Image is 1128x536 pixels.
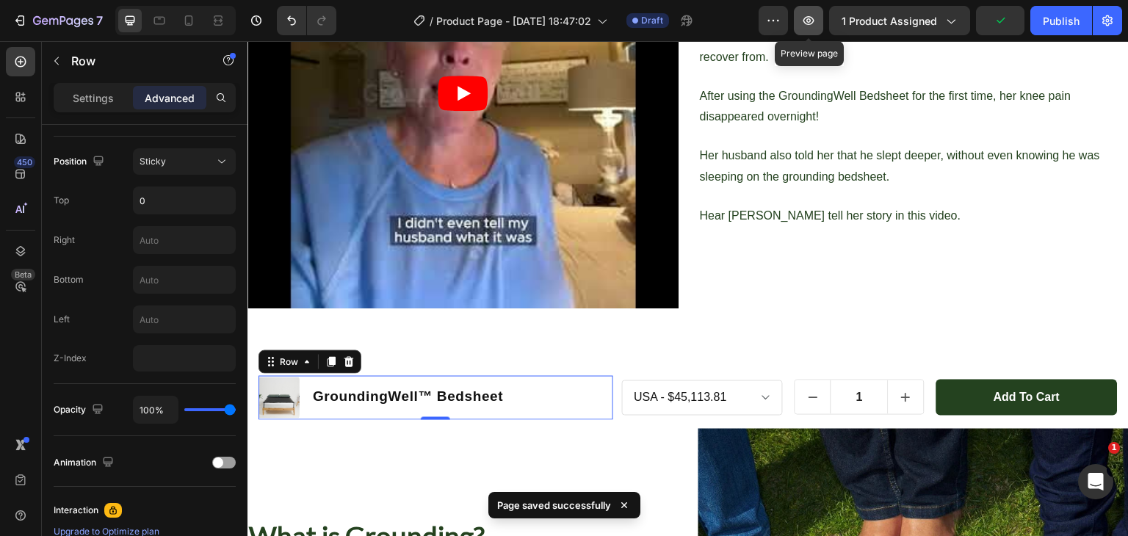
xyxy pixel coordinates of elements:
[134,306,235,333] input: Auto
[277,6,336,35] div: Undo/Redo
[430,13,433,29] span: /
[134,396,178,423] input: Auto
[689,338,870,374] button: Add to cart
[64,345,257,366] h1: GroundingWell™ Bedsheet
[452,48,824,82] span: After using the GroundingWell Bedsheet for the first time, her knee pain disappeared overnight!
[842,13,937,29] span: 1 product assigned
[54,352,87,365] div: Z-Index
[96,12,103,29] p: 7
[583,339,641,373] input: quantity
[134,227,235,253] input: Auto
[145,90,195,106] p: Advanced
[54,233,75,247] div: Right
[11,269,35,280] div: Beta
[1030,6,1092,35] button: Publish
[436,13,591,29] span: Product Page - [DATE] 18:47:02
[1108,442,1120,454] span: 1
[1,479,237,512] strong: What is Grounding?
[54,194,69,207] div: Top
[54,504,98,517] div: Interaction
[73,90,114,106] p: Settings
[247,41,1128,536] iframe: Design area
[1078,464,1113,499] iframe: Intercom live chat
[71,52,196,70] p: Row
[746,349,812,364] div: Add to cart
[54,273,84,286] div: Bottom
[641,339,676,373] button: increment
[54,152,107,172] div: Position
[497,498,611,513] p: Page saved successfully
[140,156,166,167] span: Sticky
[6,6,109,35] button: 7
[54,313,70,326] div: Left
[134,267,235,293] input: Auto
[452,168,714,181] span: Hear [PERSON_NAME] tell her story in this video.
[133,148,236,175] button: Sticky
[452,108,853,142] span: Her husband also told her that he slept deeper, without even knowing he was sleeping on the groun...
[1043,13,1080,29] div: Publish
[641,14,663,27] span: Draft
[134,187,235,214] input: Auto
[829,6,970,35] button: 1 product assigned
[29,314,54,327] div: Row
[54,453,117,473] div: Animation
[14,156,35,168] div: 450
[548,339,583,373] button: decrement
[54,400,106,420] div: Opacity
